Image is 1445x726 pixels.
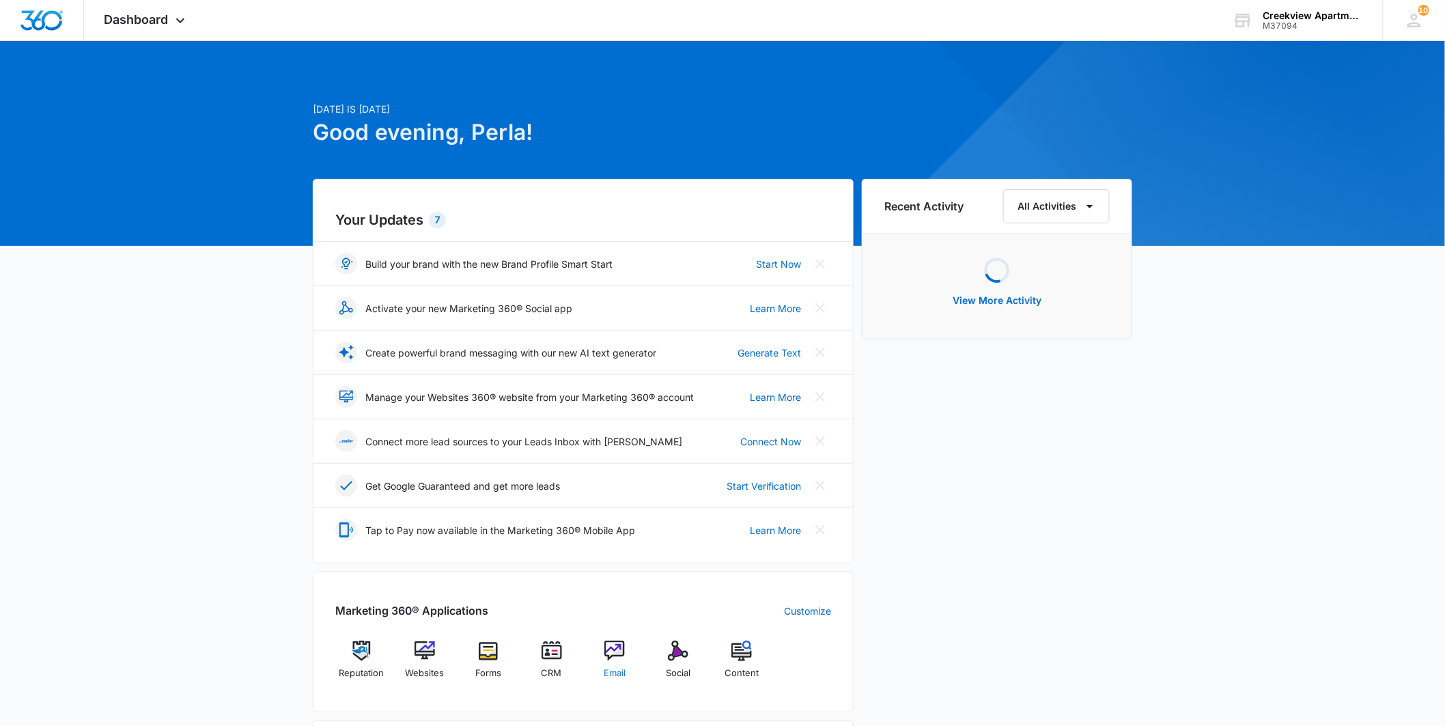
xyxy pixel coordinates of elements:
[399,641,451,690] a: Websites
[604,667,626,680] span: Email
[809,475,831,497] button: Close
[1003,189,1110,223] button: All Activities
[475,667,501,680] span: Forms
[104,12,169,27] span: Dashboard
[809,519,831,541] button: Close
[542,667,562,680] span: CRM
[335,210,831,230] h2: Your Updates
[525,641,578,690] a: CRM
[750,390,801,404] a: Learn More
[809,386,831,408] button: Close
[365,390,694,404] p: Manage your Websites 360® website from your Marketing 360® account
[462,641,515,690] a: Forms
[809,341,831,363] button: Close
[313,102,854,116] p: [DATE] is [DATE]
[335,602,488,619] h2: Marketing 360® Applications
[716,641,768,690] a: Content
[809,253,831,275] button: Close
[725,667,759,680] span: Content
[429,212,446,228] div: 7
[740,434,801,449] a: Connect Now
[750,523,801,537] a: Learn More
[365,346,656,360] p: Create powerful brand messaging with our new AI text generator
[666,667,690,680] span: Social
[365,301,572,316] p: Activate your new Marketing 360® Social app
[756,257,801,271] a: Start Now
[313,116,854,149] h1: Good evening, Perla!
[784,604,831,618] a: Customize
[365,479,560,493] p: Get Google Guaranteed and get more leads
[1263,21,1363,31] div: account id
[884,198,964,214] h6: Recent Activity
[1418,5,1429,16] span: 103
[365,523,635,537] p: Tap to Pay now available in the Marketing 360® Mobile App
[1418,5,1429,16] div: notifications count
[406,667,445,680] span: Websites
[809,297,831,319] button: Close
[809,430,831,452] button: Close
[750,301,801,316] a: Learn More
[339,667,384,680] span: Reputation
[738,346,801,360] a: Generate Text
[727,479,801,493] a: Start Verification
[652,641,705,690] a: Social
[589,641,641,690] a: Email
[365,434,682,449] p: Connect more lead sources to your Leads Inbox with [PERSON_NAME]
[335,641,388,690] a: Reputation
[939,284,1055,317] button: View More Activity
[365,257,613,271] p: Build your brand with the new Brand Profile Smart Start
[1263,10,1363,21] div: account name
